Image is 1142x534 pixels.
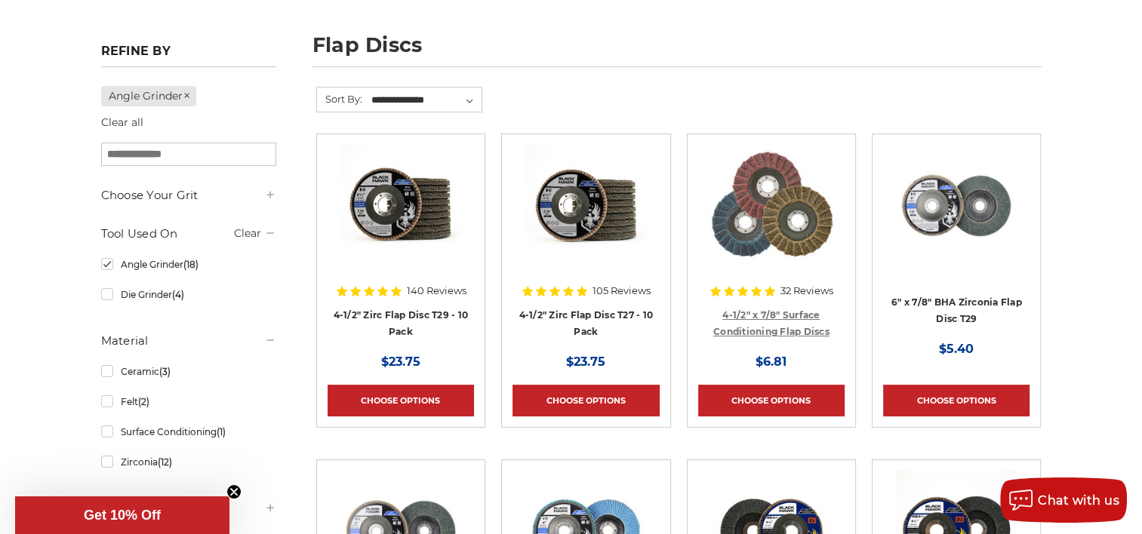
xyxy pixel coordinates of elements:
[698,145,845,291] a: Scotch brite flap discs
[1038,493,1119,508] span: Chat with us
[101,186,276,204] h5: Choose Your Grit
[159,366,170,377] span: (3)
[101,388,276,415] a: Felt
[328,385,474,416] a: Choose Options
[101,44,276,67] h5: Refine by
[593,286,651,296] span: 105 Reviews
[883,385,1030,416] a: Choose Options
[698,385,845,416] a: Choose Options
[369,89,482,112] select: Sort By:
[328,145,474,291] a: 4.5" Black Hawk Zirconia Flap Disc 10 Pack
[896,145,1017,265] img: Black Hawk 6 inch T29 coarse flap discs, 36 grit for efficient material removal
[317,87,362,110] label: Sort By:
[101,419,276,445] a: Surface Conditioning
[101,115,143,129] a: Clear all
[312,35,1042,67] h1: flap discs
[525,145,646,265] img: Black Hawk 4-1/2" x 7/8" Flap Disc Type 27 - 10 Pack
[756,354,786,369] span: $6.81
[713,309,830,338] a: 4-1/2" x 7/8" Surface Conditioning Flap Discs
[780,286,833,296] span: 32 Reviews
[101,449,276,475] a: Zirconia
[566,354,605,369] span: $23.75
[84,508,161,523] span: Get 10% Off
[101,332,276,350] h5: Material
[939,342,974,356] span: $5.40
[101,86,197,106] a: Angle Grinder
[513,145,659,291] a: Black Hawk 4-1/2" x 7/8" Flap Disc Type 27 - 10 Pack
[137,396,149,407] span: (2)
[226,484,242,499] button: Close teaser
[15,496,229,534] div: Get 10% OffClose teaser
[101,225,276,243] h5: Tool Used On
[171,289,183,300] span: (4)
[891,296,1022,325] a: 6" x 7/8" BHA Zirconia Flap Disc T29
[101,251,276,278] a: Angle Grinder
[157,456,171,468] span: (12)
[216,426,225,437] span: (1)
[340,145,461,265] img: 4.5" Black Hawk Zirconia Flap Disc 10 Pack
[334,309,469,338] a: 4-1/2" Zirc Flap Disc T29 - 10 Pack
[381,354,420,369] span: $23.75
[101,358,276,385] a: Ceramic
[101,281,276,308] a: Die Grinder
[883,145,1030,291] a: Black Hawk 6 inch T29 coarse flap discs, 36 grit for efficient material removal
[234,226,261,240] a: Clear
[1000,477,1127,523] button: Chat with us
[710,145,833,265] img: Scotch brite flap discs
[183,259,198,270] span: (18)
[407,286,466,296] span: 140 Reviews
[513,385,659,416] a: Choose Options
[519,309,654,338] a: 4-1/2" Zirc Flap Disc T27 - 10 Pack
